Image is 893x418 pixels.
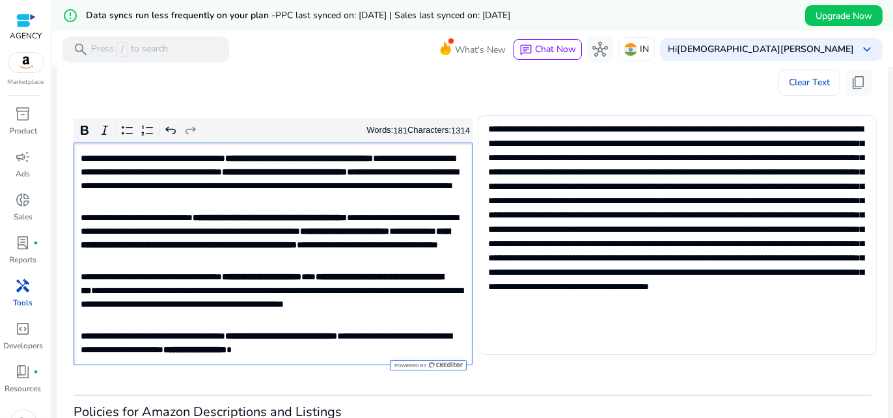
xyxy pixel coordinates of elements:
[73,42,89,57] span: search
[677,43,854,55] b: [DEMOGRAPHIC_DATA][PERSON_NAME]
[16,149,31,165] span: campaign
[587,36,613,63] button: hub
[778,70,840,96] button: Clear Text
[10,254,37,266] p: Reports
[624,43,637,56] img: in.svg
[393,363,426,369] span: Powered by
[16,192,31,208] span: donut_small
[16,321,31,337] span: code_blocks
[668,45,854,54] p: Hi
[275,9,510,21] span: PPC last synced on: [DATE] | Sales last synced on: [DATE]
[3,340,43,352] p: Developers
[5,383,42,395] p: Resources
[8,53,44,72] img: amazon.svg
[851,75,866,91] span: content_copy
[789,70,830,96] span: Clear Text
[514,39,582,60] button: chatChat Now
[8,77,44,87] p: Marketplace
[14,211,33,223] p: Sales
[91,42,168,57] p: Press to search
[16,278,31,294] span: handyman
[845,70,872,96] button: content_copy
[455,38,506,61] span: What's New
[859,42,875,57] span: keyboard_arrow_down
[366,122,470,139] div: Words: Characters:
[816,9,872,23] span: Upgrade Now
[805,5,883,26] button: Upgrade Now
[16,168,31,180] p: Ads
[592,42,608,57] span: hub
[14,297,33,309] p: Tools
[9,125,37,137] p: Product
[34,240,39,245] span: fiber_manual_record
[16,364,31,380] span: book_4
[34,369,39,374] span: fiber_manual_record
[640,38,649,61] p: IN
[62,8,78,23] mat-icon: error_outline
[393,126,407,135] label: 181
[74,143,473,365] div: Rich Text Editor. Editing area: main. Press Alt+0 for help.
[535,43,576,55] span: Chat Now
[86,10,510,21] h5: Data syncs run less frequently on your plan -
[16,235,31,251] span: lab_profile
[16,106,31,122] span: inventory_2
[451,126,470,135] label: 1314
[519,44,532,57] span: chat
[74,118,473,143] div: Editor toolbar
[117,42,128,57] span: /
[10,30,42,42] p: AGENCY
